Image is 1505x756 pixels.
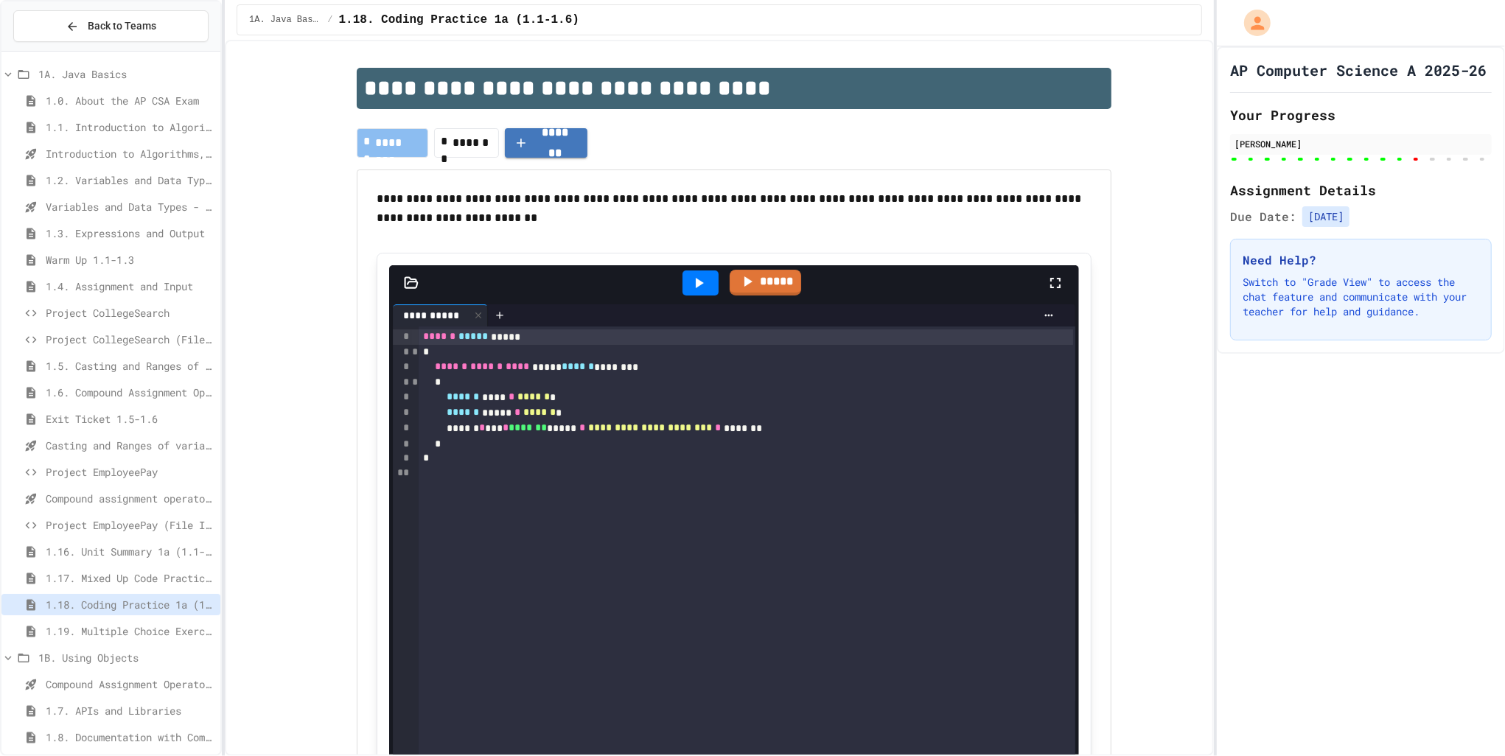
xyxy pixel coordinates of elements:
div: My Account [1229,6,1274,40]
span: 1.5. Casting and Ranges of Values [46,358,214,374]
span: Project CollegeSearch [46,305,214,321]
span: Project EmployeePay (File Input) [46,517,214,533]
span: Project CollegeSearch (File Input) [46,332,214,347]
span: 1.18. Coding Practice 1a (1.1-1.6) [46,597,214,612]
span: 1.16. Unit Summary 1a (1.1-1.6) [46,544,214,559]
span: 1A. Java Basics [249,14,321,26]
span: 1.0. About the AP CSA Exam [46,93,214,108]
span: 1.2. Variables and Data Types [46,172,214,188]
h3: Need Help? [1243,251,1479,269]
button: Back to Teams [13,10,209,42]
p: Switch to "Grade View" to access the chat feature and communicate with your teacher for help and ... [1243,275,1479,319]
span: Due Date: [1230,208,1296,225]
span: Project EmployeePay [46,464,214,480]
span: 1.18. Coding Practice 1a (1.1-1.6) [339,11,579,29]
span: 1.17. Mixed Up Code Practice 1.1-1.6 [46,570,214,586]
span: 1.3. Expressions and Output [46,225,214,241]
span: / [327,14,332,26]
span: Exit Ticket 1.5-1.6 [46,411,214,427]
span: 1B. Using Objects [38,650,214,665]
span: Compound assignment operators - Quiz [46,491,214,506]
h1: AP Computer Science A 2025-26 [1230,60,1487,80]
span: Introduction to Algorithms, Programming, and Compilers [46,146,214,161]
span: 1A. Java Basics [38,66,214,82]
span: 1.6. Compound Assignment Operators [46,385,214,400]
span: Casting and Ranges of variables - Quiz [46,438,214,453]
span: Warm Up 1.1-1.3 [46,252,214,267]
span: [DATE] [1302,206,1349,227]
span: 1.4. Assignment and Input [46,279,214,294]
span: 1.8. Documentation with Comments and Preconditions [46,729,214,745]
span: Variables and Data Types - Quiz [46,199,214,214]
h2: Your Progress [1230,105,1492,125]
div: [PERSON_NAME] [1235,137,1487,150]
h2: Assignment Details [1230,180,1492,200]
span: 1.19. Multiple Choice Exercises for Unit 1a (1.1-1.6) [46,623,214,639]
span: Back to Teams [88,18,156,34]
span: 1.7. APIs and Libraries [46,703,214,718]
span: 1.1. Introduction to Algorithms, Programming, and Compilers [46,119,214,135]
span: Compound Assignment Operators [46,676,214,692]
